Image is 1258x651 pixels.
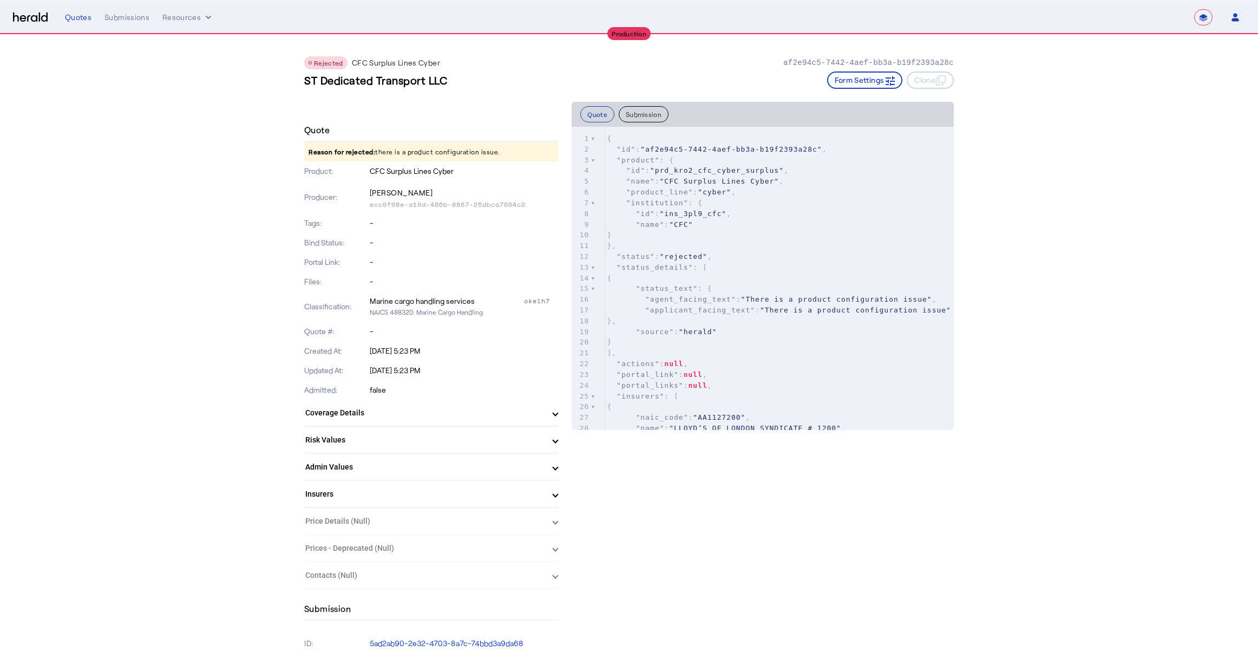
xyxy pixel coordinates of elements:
span: : [607,328,717,336]
p: - [370,237,559,248]
mat-panel-title: Coverage Details [305,407,545,419]
span: }, [607,242,617,250]
button: Quote [580,106,614,122]
div: 27 [572,412,591,423]
p: [DATE] 5:23 PM [370,346,559,356]
mat-expansion-panel-header: Admin Values [304,454,559,480]
div: 10 [572,230,591,240]
div: 25 [572,391,591,402]
div: Submissions [104,12,149,23]
p: ecc0f08e-a10d-486b-8867-25dbca7004c2 [370,200,559,209]
div: Marine cargo handling services [370,296,475,307]
div: 7 [572,198,591,209]
p: Admitted: [304,385,368,395]
p: Files: [304,276,368,287]
p: Created At: [304,346,368,356]
span: "name" [635,424,664,432]
span: "LLOYD’S OF LONDON SYNDICATE # 1200" [669,424,841,432]
span: "ins_3pl9_cfc" [660,210,727,218]
button: Submission [619,106,669,122]
span: "id" [617,145,635,153]
div: 5 [572,176,591,187]
div: 28 [572,423,591,434]
div: 17 [572,305,591,316]
img: Herald Logo [13,12,48,23]
span: Reason for rejected: [309,148,375,155]
button: Form Settings [827,71,903,89]
div: 3 [572,155,591,166]
span: : , [607,413,750,421]
span: : , [607,177,784,185]
span: : , [607,166,789,174]
button: Resources dropdown menu [162,12,214,23]
p: CFC Surplus Lines Cyber [370,166,559,177]
p: - [370,257,559,268]
span: : [607,220,693,229]
p: - [370,276,559,287]
span: "CFC" [669,220,693,229]
span: { [607,134,612,142]
span: "naic_code" [635,413,688,421]
span: "portal_link" [617,370,679,379]
p: - [370,326,559,337]
span: : , [607,424,846,432]
div: Quotes [65,12,91,23]
p: CFC Surplus Lines Cyber [352,57,440,68]
span: "actions" [617,360,659,368]
p: [DATE] 5:23 PM [370,365,559,376]
span: : , [607,188,736,196]
span: "name" [635,220,664,229]
p: Portal Link: [304,257,368,268]
div: 19 [572,327,591,337]
div: 15 [572,283,591,294]
div: 22 [572,359,591,369]
p: Producer: [304,192,368,203]
div: Production [607,27,651,40]
span: : { [607,284,712,292]
div: 20 [572,337,591,348]
span: "status_text" [635,284,698,292]
p: Classification: [304,301,368,312]
span: null [688,381,707,389]
div: okelh7 [524,296,559,307]
div: 6 [572,187,591,198]
span: "agent_facing_text" [645,295,736,303]
span: "applicant_facing_text" [645,306,755,314]
div: 23 [572,369,591,380]
span: : , [607,210,731,218]
span: "There is a product configuration issue" [741,295,932,303]
div: 11 [572,240,591,251]
mat-expansion-panel-header: Coverage Details [304,400,559,426]
p: af2e94c5-7442-4aef-bb3a-b19f2393a28c [783,57,954,68]
p: NAICS 488320: Marine Cargo Handling [370,307,559,317]
span: "name" [626,177,655,185]
span: "institution" [626,199,689,207]
span: "rejected" [660,252,707,261]
div: 12 [572,251,591,262]
span: ], [607,349,617,357]
span: "product_line" [626,188,693,196]
span: : , [607,381,712,389]
p: [PERSON_NAME] [370,185,559,200]
span: "source" [635,328,674,336]
div: 2 [572,144,591,155]
mat-panel-title: Risk Values [305,434,545,446]
span: "id" [635,210,654,218]
h3: ST Dedicated Transport LLC [304,73,447,88]
span: "id" [626,166,645,174]
span: { [607,274,612,282]
p: Product: [304,166,368,177]
div: 8 [572,209,591,219]
span: : , [607,145,827,153]
span: : , [607,360,688,368]
span: }, [607,317,617,325]
span: "CFC Surplus Lines Cyber" [660,177,779,185]
span: : [607,306,951,314]
mat-expansion-panel-header: Risk Values [304,427,559,453]
span: "product" [617,156,659,164]
p: there is a product configuration issue. [304,142,559,161]
div: 9 [572,219,591,230]
p: Quote #: [304,326,368,337]
div: 14 [572,273,591,284]
button: Clone [907,71,954,89]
